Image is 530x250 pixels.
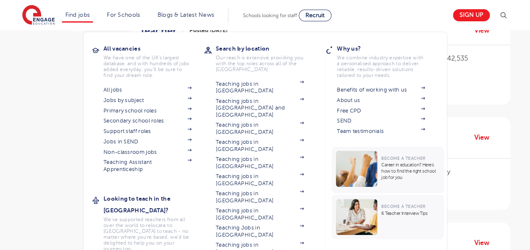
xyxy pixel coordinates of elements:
a: Free CPD [337,107,425,114]
a: Why us?We combine industry expertise with a personalised approach to deliver reliable, results-dr... [337,43,437,78]
a: Recruit [299,10,331,21]
a: Teaching jobs in [GEOGRAPHIC_DATA] [216,156,304,170]
a: About us [337,97,425,104]
a: Become a TeacherCareer in education? Here’s how to find the right school job for you [331,147,446,193]
h3: Looking to teach in the [GEOGRAPHIC_DATA]? [103,193,204,216]
p: Long Term [411,86,502,96]
a: Benefits of working with us [337,87,425,93]
a: Sign up [453,9,490,21]
a: Teaching Assistant Apprenticeship [103,159,191,173]
a: SEND [337,117,425,124]
p: We combine industry expertise with a personalised approach to deliver reliable, results-driven so... [337,55,425,78]
h3: Why us? [337,43,437,54]
a: Jobs by subject [103,97,191,104]
a: Search by locationOur reach is extensive providing you with the top roles across all of the [GEOG... [216,43,316,72]
h3: All vacancies [103,43,204,54]
a: View [474,237,496,248]
a: Become a Teacher6 Teacher Interview Tips [331,195,446,239]
a: Find jobs [65,12,90,18]
span: Become a Teacher [381,156,425,161]
a: View [474,132,496,143]
a: Jobs in SEND [103,138,191,145]
a: Teaching Jobs in [GEOGRAPHIC_DATA] [216,224,304,238]
a: Teaching jobs in [GEOGRAPHIC_DATA] [216,122,304,135]
a: Teaching jobs in [GEOGRAPHIC_DATA] [216,173,304,187]
a: For Schools [107,12,140,18]
span: Schools looking for staff [243,13,297,18]
a: All jobs [103,87,191,93]
span: Become a Teacher [381,204,425,209]
a: Primary school roles [103,107,191,114]
span: Recruit [305,12,325,18]
a: Teaching jobs in [GEOGRAPHIC_DATA] [216,139,304,153]
a: Teaching jobs in [GEOGRAPHIC_DATA] [216,190,304,204]
p: We have one of the UK's largest database. and with hundreds of jobs added everyday. you'll be sur... [103,55,191,78]
a: Secondary school roles [103,117,191,124]
p: Long Term [411,183,502,193]
a: Blogs & Latest News [158,12,215,18]
p: Career in education? Here’s how to find the right school job for you [381,162,440,181]
p: 6 Teacher Interview Tips [381,210,440,217]
a: Teaching jobs in [GEOGRAPHIC_DATA] [216,207,304,221]
p: Secondary [411,70,502,80]
a: Teaching jobs in [GEOGRAPHIC_DATA] [216,81,304,94]
p: Our reach is extensive providing you with the top roles across all of the [GEOGRAPHIC_DATA] [216,55,304,72]
p: £190 per day [411,167,502,177]
img: Engage Education [22,5,55,26]
a: Support staff roles [103,128,191,135]
a: All vacanciesWe have one of the UK's largest database. and with hundreds of jobs added everyday. ... [103,43,204,78]
a: Team testimonials [337,128,425,135]
a: Non-classroom jobs [103,149,191,156]
h3: Search by location [216,43,316,54]
a: Teaching jobs in [GEOGRAPHIC_DATA] and [GEOGRAPHIC_DATA] [216,98,304,118]
p: £38,766 - £42,535 [411,54,502,64]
